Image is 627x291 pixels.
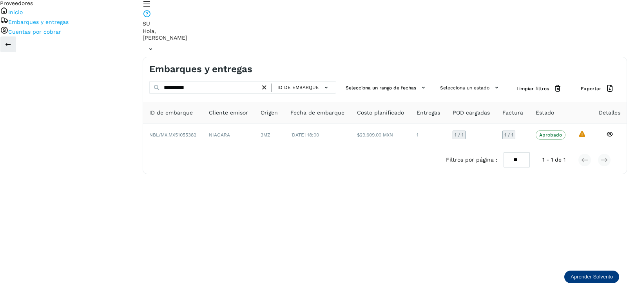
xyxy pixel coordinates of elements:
span: 1 - 1 de 1 [542,156,565,164]
span: ID de embarque [277,84,319,91]
button: Selecciona un estado [437,81,504,94]
span: Filtros por página : [446,156,497,164]
h4: Embarques y entregas [149,64,252,75]
span: [DATE] 18:00 [290,132,319,138]
span: ID de embarque [149,109,193,117]
a: Inicio [8,9,23,15]
span: 1 / 1 [504,133,513,137]
td: NIAGARA [203,124,254,146]
span: Entregas [417,109,440,117]
button: Limpiar filtros [510,81,568,96]
span: SU [143,20,150,27]
span: Exportar [581,85,601,92]
span: Limpiar filtros [516,85,549,92]
button: Exportar [574,81,620,96]
span: Detalles [599,109,620,117]
span: Fecha de embarque [290,109,344,117]
button: ID de embarque [275,82,333,93]
a: Cuentas por cobrar [8,29,61,35]
p: Hola, [143,28,627,35]
td: 1 [410,124,446,146]
p: Sayra Ugalde [143,35,627,41]
span: POD cargadas [453,109,490,117]
td: 3MZ [254,124,284,146]
span: Estado [536,109,554,117]
span: Factura [502,109,523,117]
div: Aprender Solvento [564,271,619,283]
button: Selecciona un rango de fechas [342,81,431,94]
td: $29,609.00 MXN [351,124,410,146]
span: Cliente emisor [209,109,248,117]
a: Embarques y entregas [8,19,69,25]
span: Costo planificado [357,109,404,117]
span: NBL/MX.MX51055382 [149,132,196,138]
span: Origen [261,109,278,117]
p: Aprender Solvento [571,274,613,280]
p: Aprobado [539,132,562,138]
span: 1 / 1 [455,133,464,137]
